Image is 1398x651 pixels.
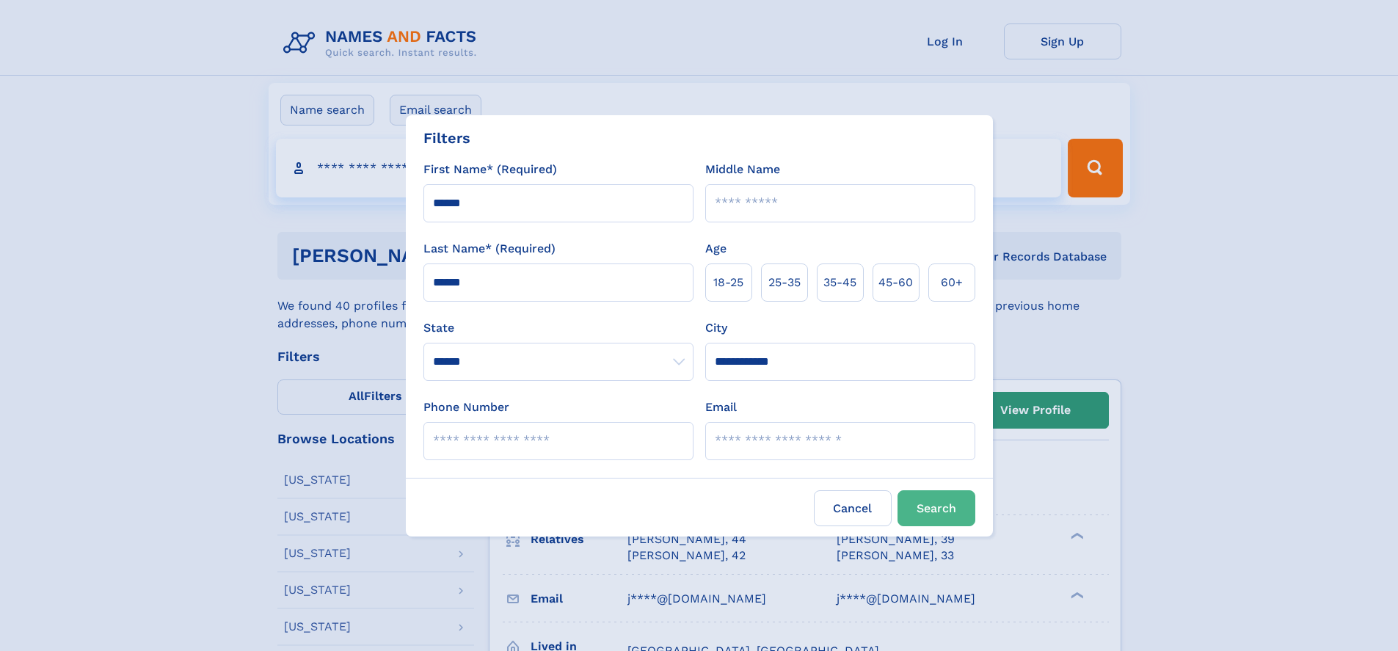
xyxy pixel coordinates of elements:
[814,490,892,526] label: Cancel
[705,399,737,416] label: Email
[423,127,470,149] div: Filters
[423,399,509,416] label: Phone Number
[705,161,780,178] label: Middle Name
[713,274,743,291] span: 18‑25
[941,274,963,291] span: 60+
[423,319,693,337] label: State
[705,240,727,258] label: Age
[823,274,856,291] span: 35‑45
[898,490,975,526] button: Search
[768,274,801,291] span: 25‑35
[423,240,556,258] label: Last Name* (Required)
[423,161,557,178] label: First Name* (Required)
[705,319,727,337] label: City
[878,274,913,291] span: 45‑60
